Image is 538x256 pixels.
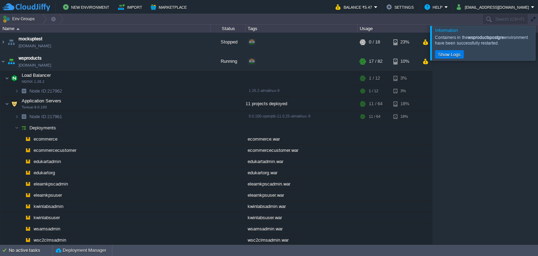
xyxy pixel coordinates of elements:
img: AMDAwAAAACH5BAEAAAAALAAAAAABAAEAAAICRAEAOw== [19,167,23,178]
div: 3% [393,86,416,96]
img: AMDAwAAAACH5BAEAAAAALAAAAAABAAEAAAICRAEAOw== [15,122,19,133]
img: AMDAwAAAACH5BAEAAAAALAAAAAABAAEAAAICRAEAOw== [19,235,23,245]
a: mockuptest [19,35,42,42]
div: 3% [393,71,416,85]
a: wsproducts [19,55,42,62]
img: AMDAwAAAACH5BAEAAAAALAAAAAABAAEAAAICRAEAOw== [23,134,33,144]
span: wsamsadmin [33,226,61,232]
div: 10% [393,52,416,71]
img: AMDAwAAAACH5BAEAAAAALAAAAAABAAEAAAICRAEAOw== [23,167,33,178]
div: 1 / 12 [369,86,378,96]
a: edukartadmin [33,159,62,164]
img: CloudJiffy [2,3,50,12]
iframe: chat widget [509,228,531,249]
a: Node ID:217962 [29,88,63,94]
div: 17 / 82 [369,52,382,71]
div: Running [211,52,246,71]
a: kwinlabsadmin [33,203,64,209]
img: AMDAwAAAACH5BAEAAAAALAAAAAABAAEAAAICRAEAOw== [15,111,19,122]
img: AMDAwAAAACH5BAEAAAAALAAAAAABAAEAAAICRAEAOw== [19,86,29,96]
img: AMDAwAAAACH5BAEAAAAALAAAAAABAAEAAAICRAEAOw== [23,156,33,167]
img: AMDAwAAAACH5BAEAAAAALAAAAAABAAEAAAICRAEAOw== [19,223,23,234]
a: Deployments [29,125,57,131]
a: Node ID:217961 [29,114,63,120]
a: [DOMAIN_NAME] [19,42,51,49]
div: Name [1,25,210,33]
span: 9.0.100-openjdk-11.0.25-almalinux-9 [249,114,310,118]
span: Load Balancer [21,72,52,78]
img: AMDAwAAAACH5BAEAAAAALAAAAAABAAEAAAICRAEAOw== [19,212,23,223]
img: AMDAwAAAACH5BAEAAAAALAAAAAABAAEAAAICRAEAOw== [23,201,33,212]
img: AMDAwAAAACH5BAEAAAAALAAAAAABAAEAAAICRAEAOw== [23,212,33,223]
img: AMDAwAAAACH5BAEAAAAALAAAAAABAAEAAAICRAEAOw== [6,52,16,71]
div: elearnkpsuser.war [246,190,358,201]
span: Node ID: [29,114,47,119]
a: ecommerce [33,136,58,142]
img: AMDAwAAAACH5BAEAAAAALAAAAAABAAEAAAICRAEAOw== [0,52,6,71]
img: AMDAwAAAACH5BAEAAAAALAAAAAABAAEAAAICRAEAOw== [6,33,16,52]
span: Node ID: [29,88,47,94]
div: 11 projects deployed [246,97,358,111]
div: 18% [393,97,416,111]
img: AMDAwAAAACH5BAEAAAAALAAAAAABAAEAAAICRAEAOw== [23,190,33,201]
a: Application ServersTomcat 9.0.100 [21,98,62,103]
img: AMDAwAAAACH5BAEAAAAALAAAAAABAAEAAAICRAEAOw== [19,111,29,122]
div: 11 / 64 [369,111,380,122]
button: Help [425,3,444,11]
div: edukartorg.war [246,167,358,178]
img: AMDAwAAAACH5BAEAAAAALAAAAAABAAEAAAICRAEAOw== [9,97,19,111]
a: Load BalancerNGINX 1.26.2 [21,73,52,78]
b: wsproductspostgre [468,35,504,40]
span: kwinlabsuser [33,215,61,221]
a: wsc2clmsadmin [33,237,67,243]
img: AMDAwAAAACH5BAEAAAAALAAAAAABAAEAAAICRAEAOw== [23,145,33,156]
span: Tomcat 9.0.100 [22,105,47,109]
div: wsc2clmsadmin.war [246,235,358,245]
span: NGINX 1.26.2 [22,80,44,84]
button: Show Logs [436,51,463,58]
img: AMDAwAAAACH5BAEAAAAALAAAAAABAAEAAAICRAEAOw== [15,86,19,96]
img: AMDAwAAAACH5BAEAAAAALAAAAAABAAEAAAICRAEAOw== [19,145,23,156]
img: AMDAwAAAACH5BAEAAAAALAAAAAABAAEAAAICRAEAOw== [19,178,23,189]
div: No active tasks [9,245,53,256]
div: Status [211,25,245,33]
div: ecommerce.war [246,134,358,144]
img: AMDAwAAAACH5BAEAAAAALAAAAAABAAEAAAICRAEAOw== [23,223,33,234]
span: edukartorg [33,170,56,176]
div: 11 / 64 [369,97,382,111]
button: Env Groups [2,14,37,24]
div: 23% [393,33,416,52]
div: Tags [246,25,357,33]
span: 217961 [29,114,63,120]
div: Containers in the environment have been successfully restarted. [435,35,533,46]
a: ecommercecustomer [33,147,77,153]
img: AMDAwAAAACH5BAEAAAAALAAAAAABAAEAAAICRAEAOw== [19,122,29,133]
div: edukartadmin.war [246,156,358,167]
img: AMDAwAAAACH5BAEAAAAALAAAAAABAAEAAAICRAEAOw== [5,71,9,85]
span: Information [435,28,458,33]
img: AMDAwAAAACH5BAEAAAAALAAAAAABAAEAAAICRAEAOw== [19,201,23,212]
img: AMDAwAAAACH5BAEAAAAALAAAAAABAAEAAAICRAEAOw== [23,235,33,245]
div: ecommercecustomer.war [246,145,358,156]
img: AMDAwAAAACH5BAEAAAAALAAAAAABAAEAAAICRAEAOw== [19,190,23,201]
div: 18% [393,111,416,122]
a: elearnkpsuser [33,192,63,198]
a: elearnkpscadmin [33,181,69,187]
img: AMDAwAAAACH5BAEAAAAALAAAAAABAAEAAAICRAEAOw== [16,28,20,30]
div: Stopped [211,33,246,52]
span: Application Servers [21,98,62,104]
button: Settings [386,3,416,11]
button: Balance ₹5.47 [336,3,374,11]
img: AMDAwAAAACH5BAEAAAAALAAAAAABAAEAAAICRAEAOw== [23,178,33,189]
div: kwinlabsadmin.war [246,201,358,212]
button: New Environment [63,3,111,11]
a: [DOMAIN_NAME] [19,62,51,69]
button: Import [118,3,144,11]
